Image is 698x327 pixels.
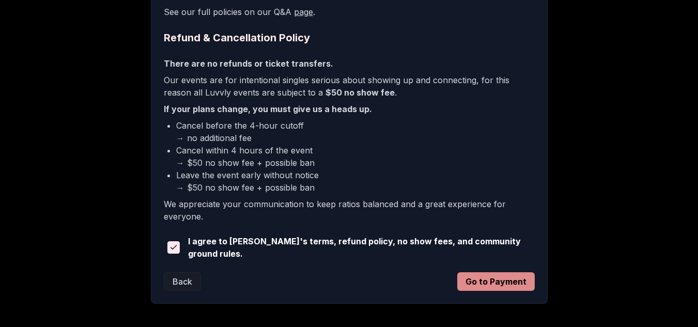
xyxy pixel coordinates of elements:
li: Leave the event early without notice → $50 no show fee + possible ban [176,169,535,194]
h2: Refund & Cancellation Policy [164,30,535,45]
span: I agree to [PERSON_NAME]'s terms, refund policy, no show fees, and community ground rules. [188,235,535,260]
li: Cancel before the 4-hour cutoff → no additional fee [176,119,535,144]
b: $50 no show fee [325,87,395,98]
p: See our full policies on our Q&A . [164,6,535,18]
button: Back [164,272,201,291]
p: Our events are for intentional singles serious about showing up and connecting, for this reason a... [164,74,535,99]
p: We appreciate your communication to keep ratios balanced and a great experience for everyone. [164,198,535,223]
a: page [294,7,313,17]
p: If your plans change, you must give us a heads up. [164,103,535,115]
p: There are no refunds or ticket transfers. [164,57,535,70]
button: Go to Payment [457,272,535,291]
li: Cancel within 4 hours of the event → $50 no show fee + possible ban [176,144,535,169]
